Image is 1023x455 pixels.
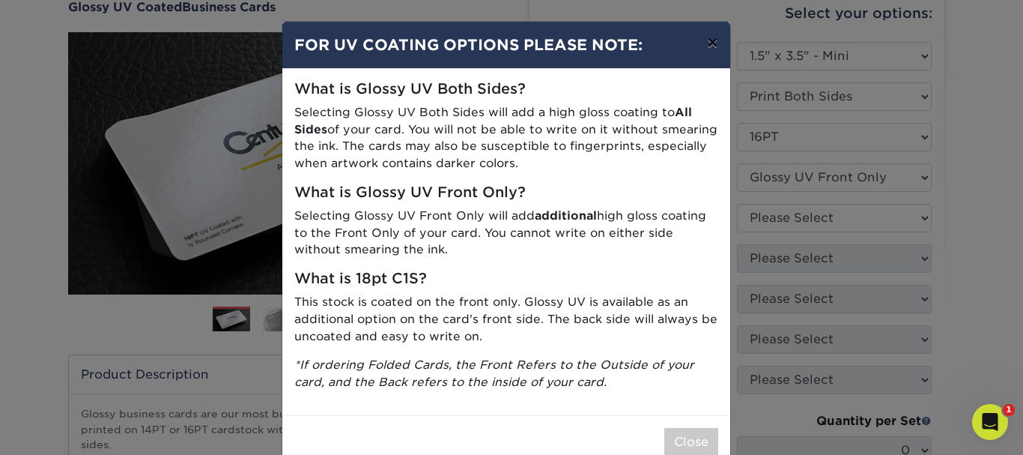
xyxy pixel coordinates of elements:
p: Selecting Glossy UV Both Sides will add a high gloss coating to of your card. You will not be abl... [294,104,718,172]
button: × [695,22,729,64]
h5: What is Glossy UV Both Sides? [294,81,718,98]
iframe: Intercom live chat [972,404,1008,440]
p: This stock is coated on the front only. Glossy UV is available as an additional option on the car... [294,294,718,345]
p: Selecting Glossy UV Front Only will add high gloss coating to the Front Only of your card. You ca... [294,208,718,259]
span: 1 [1003,404,1015,416]
strong: additional [535,208,597,223]
strong: All Sides [294,105,692,136]
h5: What is 18pt C1S? [294,271,718,288]
i: *If ordering Folded Cards, the Front Refers to the Outside of your card, and the Back refers to t... [294,358,694,389]
h4: FOR UV COATING OPTIONS PLEASE NOTE: [294,34,718,56]
h5: What is Glossy UV Front Only? [294,184,718,202]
